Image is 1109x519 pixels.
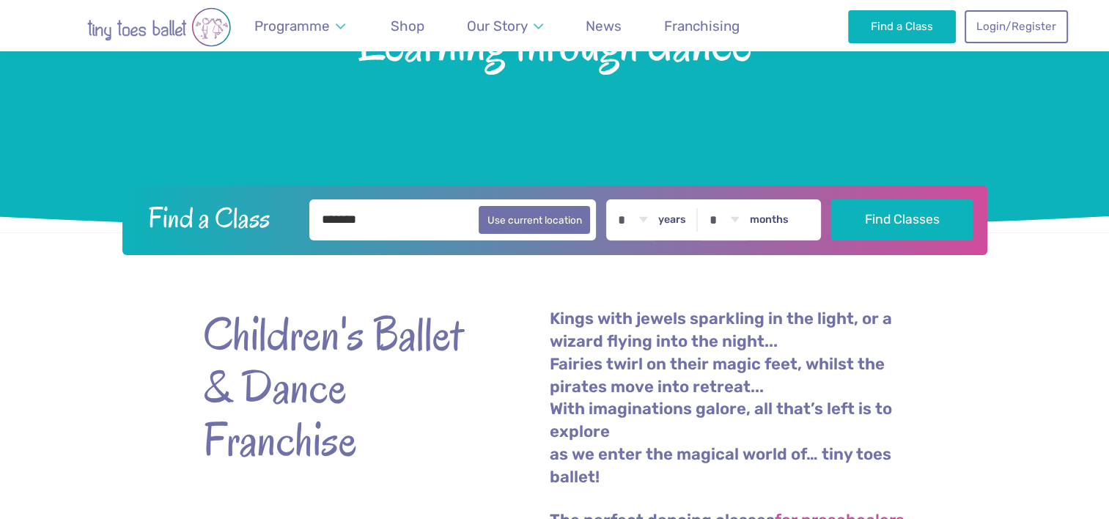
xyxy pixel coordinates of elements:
[848,10,956,43] a: Find a Class
[42,7,276,47] img: tiny toes ballet
[254,18,330,34] span: Programme
[26,12,1083,71] span: Learning through dance
[579,9,629,43] a: News
[136,199,299,236] h2: Find a Class
[203,308,467,466] strong: Children's Ballet & Dance Franchise
[460,9,550,43] a: Our Story
[550,308,907,489] p: Kings with jewels sparkling in the light, or a wizard flying into the night... Fairies twirl on t...
[831,199,973,240] button: Find Classes
[965,10,1067,43] a: Login/Register
[658,213,686,227] label: years
[657,9,747,43] a: Franchising
[750,213,789,227] label: months
[248,9,353,43] a: Programme
[586,18,622,34] span: News
[479,206,591,234] button: Use current location
[384,9,432,43] a: Shop
[391,18,424,34] span: Shop
[467,18,528,34] span: Our Story
[664,18,740,34] span: Franchising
